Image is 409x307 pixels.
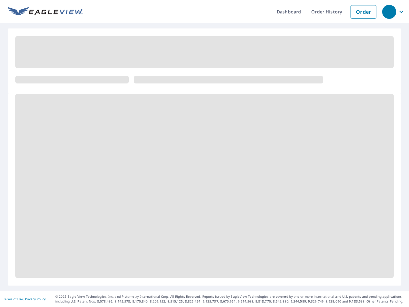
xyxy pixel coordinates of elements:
p: © 2025 Eagle View Technologies, Inc. and Pictometry International Corp. All Rights Reserved. Repo... [55,294,406,304]
a: Order [351,5,376,19]
img: EV Logo [8,7,83,17]
a: Privacy Policy [25,297,46,301]
a: Terms of Use [3,297,23,301]
p: | [3,297,46,301]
